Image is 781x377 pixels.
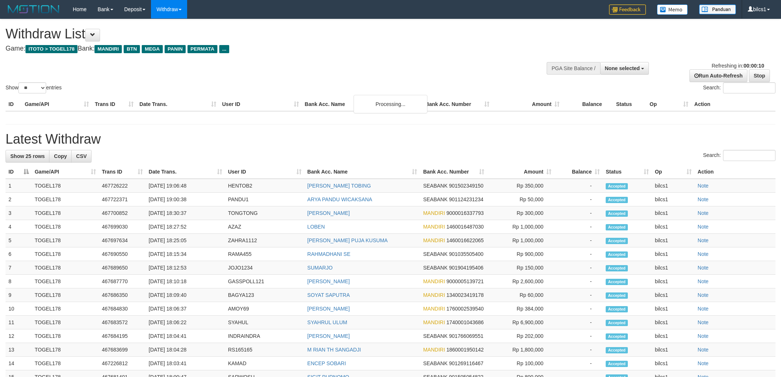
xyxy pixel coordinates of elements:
[605,65,640,71] span: None selected
[554,165,603,179] th: Balance: activate to sort column ascending
[99,247,146,261] td: 467690550
[487,288,554,302] td: Rp 60,000
[423,333,447,339] span: SEABANK
[225,302,305,316] td: AMOY69
[487,275,554,288] td: Rp 2,600,000
[606,320,628,326] span: Accepted
[606,333,628,340] span: Accepted
[146,165,225,179] th: Date Trans.: activate to sort column ascending
[32,357,99,370] td: TOGEL178
[225,343,305,357] td: RS165165
[554,206,603,220] td: -
[71,150,92,162] a: CSV
[446,347,484,353] span: Copy 1860001950142 to clipboard
[99,329,146,343] td: 467684195
[652,165,695,179] th: Op: activate to sort column ascending
[225,193,305,206] td: PANDU1
[698,224,709,230] a: Note
[652,220,695,234] td: bilcs1
[32,343,99,357] td: TOGEL178
[554,247,603,261] td: -
[487,234,554,247] td: Rp 1,000,000
[487,165,554,179] th: Amount: activate to sort column ascending
[698,265,709,271] a: Note
[657,4,688,15] img: Button%20Memo.svg
[554,316,603,329] td: -
[698,347,709,353] a: Note
[712,63,764,69] span: Refreshing in:
[6,302,32,316] td: 10
[32,302,99,316] td: TOGEL178
[698,210,709,216] a: Note
[225,179,305,193] td: HENTOB2
[547,62,600,75] div: PGA Site Balance /
[420,165,487,179] th: Bank Acc. Number: activate to sort column ascending
[32,234,99,247] td: TOGEL178
[554,343,603,357] td: -
[225,261,305,275] td: JOJO1234
[99,261,146,275] td: 467689650
[423,360,447,366] span: SEABANK
[652,247,695,261] td: bilcs1
[307,306,350,312] a: [PERSON_NAME]
[146,329,225,343] td: [DATE] 18:04:41
[99,357,146,370] td: 467226812
[6,179,32,193] td: 1
[99,193,146,206] td: 467722371
[307,278,350,284] a: [PERSON_NAME]
[652,206,695,220] td: bilcs1
[749,69,770,82] a: Stop
[6,165,32,179] th: ID: activate to sort column descending
[6,150,49,162] a: Show 25 rows
[225,234,305,247] td: ZAHRA1112
[652,275,695,288] td: bilcs1
[487,193,554,206] td: Rp 50,000
[423,210,445,216] span: MANDIRI
[554,261,603,275] td: -
[698,360,709,366] a: Note
[449,196,483,202] span: Copy 901124231234 to clipboard
[446,210,484,216] span: Copy 9000016337793 to clipboard
[695,165,775,179] th: Action
[606,306,628,312] span: Accepted
[487,261,554,275] td: Rp 150,000
[32,316,99,329] td: TOGEL178
[6,316,32,329] td: 11
[307,347,361,353] a: M RIAN TH SANGADJI
[99,275,146,288] td: 467687770
[487,302,554,316] td: Rp 384,000
[219,97,302,111] th: User ID
[600,62,649,75] button: None selected
[146,247,225,261] td: [DATE] 18:15:34
[652,343,695,357] td: bilcs1
[18,82,46,93] select: Showentries
[32,193,99,206] td: TOGEL178
[25,45,78,53] span: ITOTO > TOGEL178
[449,333,483,339] span: Copy 901766069551 to clipboard
[691,97,775,111] th: Action
[554,302,603,316] td: -
[423,224,445,230] span: MANDIRI
[698,237,709,243] a: Note
[652,193,695,206] td: bilcs1
[225,288,305,302] td: BAGYA123
[562,97,613,111] th: Balance
[606,347,628,353] span: Accepted
[99,288,146,302] td: 467686350
[32,220,99,234] td: TOGEL178
[225,329,305,343] td: INDRAINDRA
[137,97,219,111] th: Date Trans.
[423,237,445,243] span: MANDIRI
[54,153,67,159] span: Copy
[647,97,691,111] th: Op
[487,179,554,193] td: Rp 350,000
[146,193,225,206] td: [DATE] 19:00:38
[146,234,225,247] td: [DATE] 18:25:05
[723,150,775,161] input: Search:
[487,247,554,261] td: Rp 900,000
[307,292,350,298] a: SOYAT SAPUTRA
[609,4,646,15] img: Feedback.jpg
[94,45,122,53] span: MANDIRI
[307,265,333,271] a: SUMARJO
[487,357,554,370] td: Rp 100,000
